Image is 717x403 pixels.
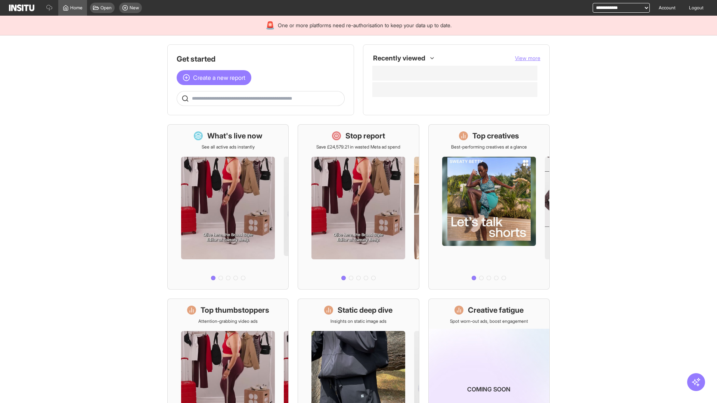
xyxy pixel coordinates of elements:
[338,305,392,315] h1: Static deep dive
[278,22,451,29] span: One or more platforms need re-authorisation to keep your data up to date.
[298,124,419,290] a: Stop reportSave £24,579.21 in wasted Meta ad spend
[9,4,34,11] img: Logo
[100,5,112,11] span: Open
[207,131,263,141] h1: What's live now
[201,305,269,315] h1: Top thumbstoppers
[177,70,251,85] button: Create a new report
[515,54,540,62] button: View more
[70,5,83,11] span: Home
[130,5,139,11] span: New
[428,124,550,290] a: Top creativesBest-performing creatives at a glance
[316,144,400,150] p: Save £24,579.21 in wasted Meta ad spend
[451,144,527,150] p: Best-performing creatives at a glance
[177,54,345,64] h1: Get started
[330,318,387,324] p: Insights on static image ads
[472,131,519,141] h1: Top creatives
[193,73,245,82] span: Create a new report
[345,131,385,141] h1: Stop report
[198,318,258,324] p: Attention-grabbing video ads
[202,144,255,150] p: See all active ads instantly
[266,20,275,31] div: 🚨
[167,124,289,290] a: What's live nowSee all active ads instantly
[515,55,540,61] span: View more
